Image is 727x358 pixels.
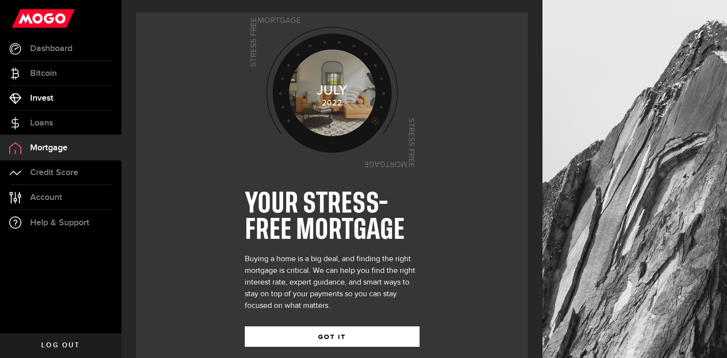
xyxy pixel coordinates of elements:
[30,94,53,103] span: Invest
[30,119,53,127] span: Loans
[30,193,62,202] span: Account
[30,44,72,53] span: Dashboard
[245,326,420,347] button: GOT IT
[30,168,78,177] span: Credit Score
[30,69,57,78] span: Bitcoin
[41,342,80,349] span: Log out
[30,218,89,227] span: Help & Support
[245,253,420,312] div: Buying a home is a big deal, and finding the right mortgage is critical. We can help you find the...
[245,191,420,244] h1: YOUR STRESS-FREE MORTGAGE
[8,4,37,33] button: Open LiveChat chat widget
[30,143,68,152] span: Mortgage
